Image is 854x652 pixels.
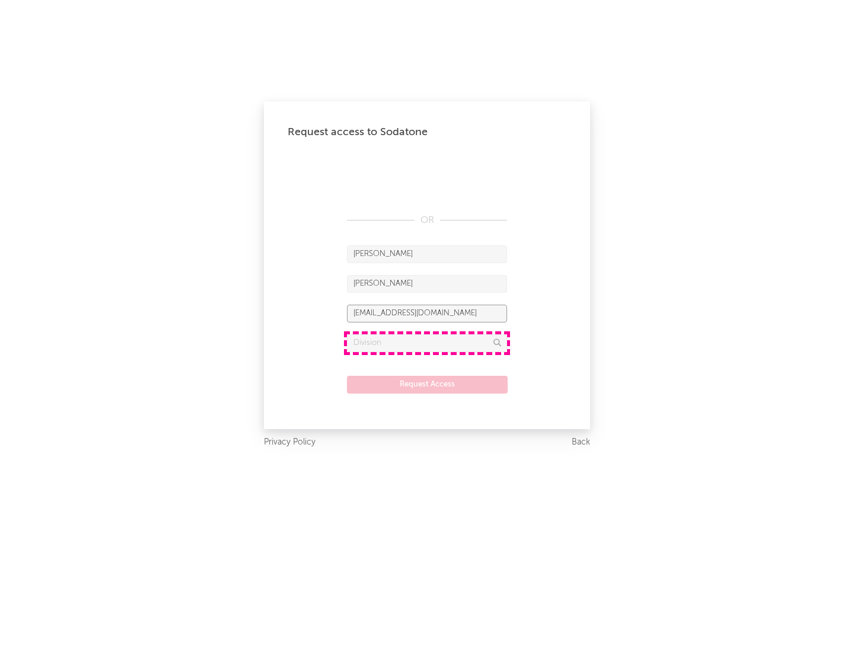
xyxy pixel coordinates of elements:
[264,435,316,450] a: Privacy Policy
[347,213,507,228] div: OR
[572,435,590,450] a: Back
[347,376,508,394] button: Request Access
[347,275,507,293] input: Last Name
[347,334,507,352] input: Division
[347,245,507,263] input: First Name
[288,125,566,139] div: Request access to Sodatone
[347,305,507,322] input: Email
